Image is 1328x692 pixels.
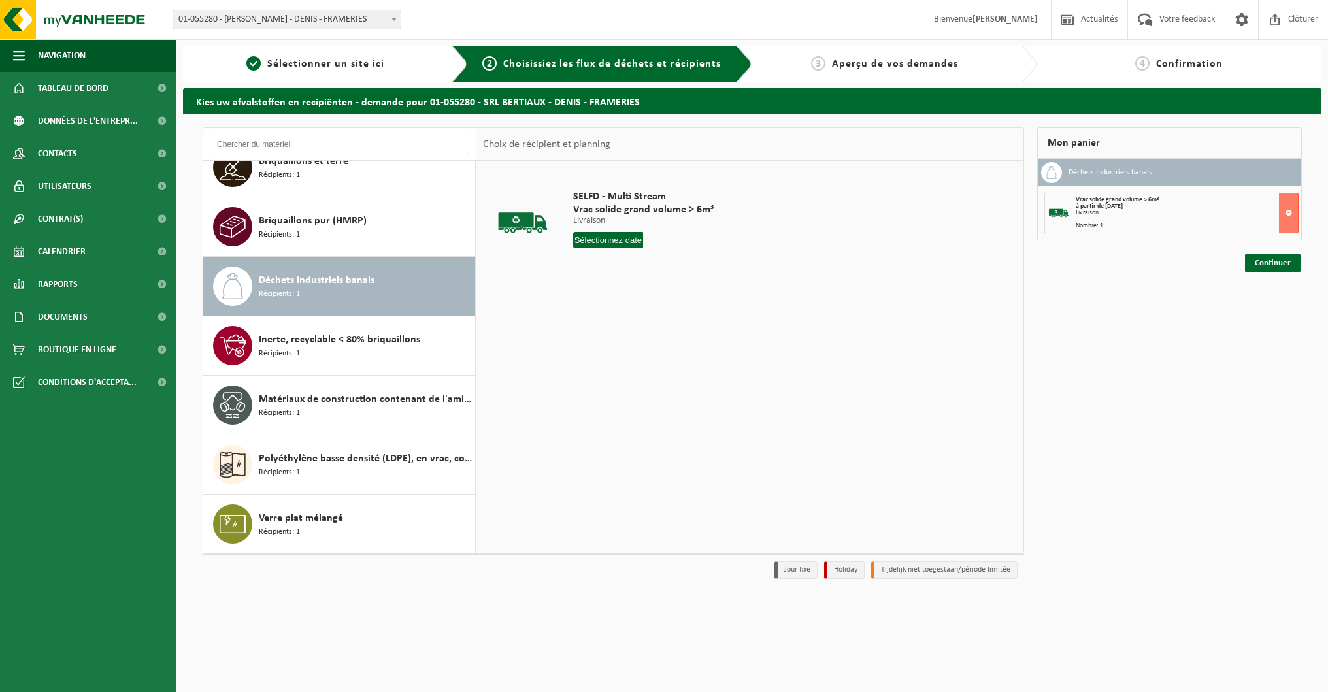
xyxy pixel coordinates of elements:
[203,316,476,376] button: Inerte, recyclable < 80% briquaillons Récipients: 1
[203,257,476,316] button: Déchets industriels banals Récipients: 1
[38,268,78,301] span: Rapports
[246,56,261,71] span: 1
[259,467,300,479] span: Récipients: 1
[38,366,137,399] span: Conditions d'accepta...
[1245,254,1301,272] a: Continuer
[573,232,644,248] input: Sélectionnez date
[573,190,714,203] span: SELFD - Multi Stream
[267,59,384,69] span: Sélectionner un site ici
[824,561,865,579] li: Holiday
[259,526,300,538] span: Récipients: 1
[38,235,86,268] span: Calendrier
[203,376,476,435] button: Matériaux de construction contenant de l'amiante lié au ciment (non friable) Récipients: 1
[259,229,300,241] span: Récipients: 1
[183,88,1321,114] h2: Kies uw afvalstoffen en recipiënten - demande pour 01-055280 - SRL BERTIAUX - DENIS - FRAMERIES
[203,495,476,553] button: Verre plat mélangé Récipients: 1
[774,561,818,579] li: Jour fixe
[871,561,1018,579] li: Tijdelijk niet toegestaan/période limitée
[259,348,300,360] span: Récipients: 1
[972,14,1038,24] strong: [PERSON_NAME]
[1076,196,1159,203] span: Vrac solide grand volume > 6m³
[38,72,108,105] span: Tableau de bord
[259,451,472,467] span: Polyéthylène basse densité (LDPE), en vrac, coloré
[1076,210,1299,216] div: Livraison
[38,170,91,203] span: Utilisateurs
[38,301,88,333] span: Documents
[190,56,442,72] a: 1Sélectionner un site ici
[203,138,476,197] button: Briquaillons et terre Récipients: 1
[38,333,116,366] span: Boutique en ligne
[259,332,420,348] span: Inerte, recyclable < 80% briquaillons
[1135,56,1150,71] span: 4
[1076,203,1123,210] strong: à partir de [DATE]
[38,203,83,235] span: Contrat(s)
[38,137,77,170] span: Contacts
[259,407,300,420] span: Récipients: 1
[203,197,476,257] button: Briquaillons pur (HMRP) Récipients: 1
[210,135,469,154] input: Chercher du matériel
[1156,59,1223,69] span: Confirmation
[203,435,476,495] button: Polyéthylène basse densité (LDPE), en vrac, coloré Récipients: 1
[259,510,343,526] span: Verre plat mélangé
[259,213,367,229] span: Briquaillons pur (HMRP)
[1069,162,1152,183] h3: Déchets industriels banals
[173,10,401,29] span: 01-055280 - SRL BERTIAUX - DENIS - FRAMERIES
[1037,127,1303,159] div: Mon panier
[259,391,472,407] span: Matériaux de construction contenant de l'amiante lié au ciment (non friable)
[832,59,958,69] span: Aperçu de vos demandes
[573,203,714,216] span: Vrac solide grand volume > 6m³
[482,56,497,71] span: 2
[811,56,825,71] span: 3
[476,128,617,161] div: Choix de récipient et planning
[259,272,374,288] span: Déchets industriels banals
[1076,223,1299,229] div: Nombre: 1
[259,154,348,169] span: Briquaillons et terre
[259,288,300,301] span: Récipients: 1
[38,105,138,137] span: Données de l'entrepr...
[503,59,721,69] span: Choisissiez les flux de déchets et récipients
[573,216,714,225] p: Livraison
[259,169,300,182] span: Récipients: 1
[38,39,86,72] span: Navigation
